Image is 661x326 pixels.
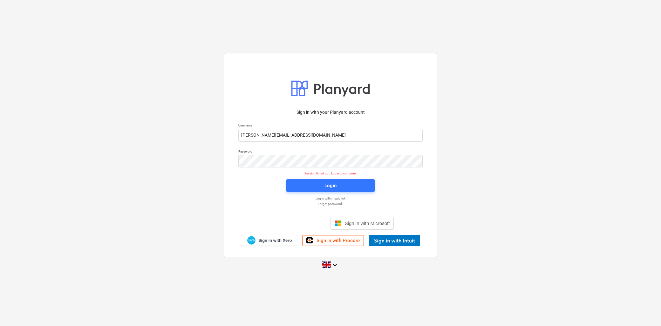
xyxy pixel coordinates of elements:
[302,235,364,246] a: Sign in with Procore
[238,109,423,116] p: Sign in with your Planyard account
[235,171,426,175] p: Session timed out. Login to continue.
[258,238,292,243] span: Sign in with Xero
[331,261,339,269] i: keyboard_arrow_down
[247,236,256,245] img: Xero logo
[235,196,426,200] a: Log in with magic link
[235,202,426,206] a: Forgot password?
[241,235,297,246] a: Sign in with Xero
[324,181,337,190] div: Login
[264,216,329,230] iframe: Sign in with Google Button
[286,179,375,192] button: Login
[238,129,423,142] input: Username
[238,123,423,129] p: Username
[317,238,360,243] span: Sign in with Procore
[238,149,423,155] p: Password
[335,220,341,227] img: Microsoft logo
[345,221,390,226] span: Sign in with Microsoft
